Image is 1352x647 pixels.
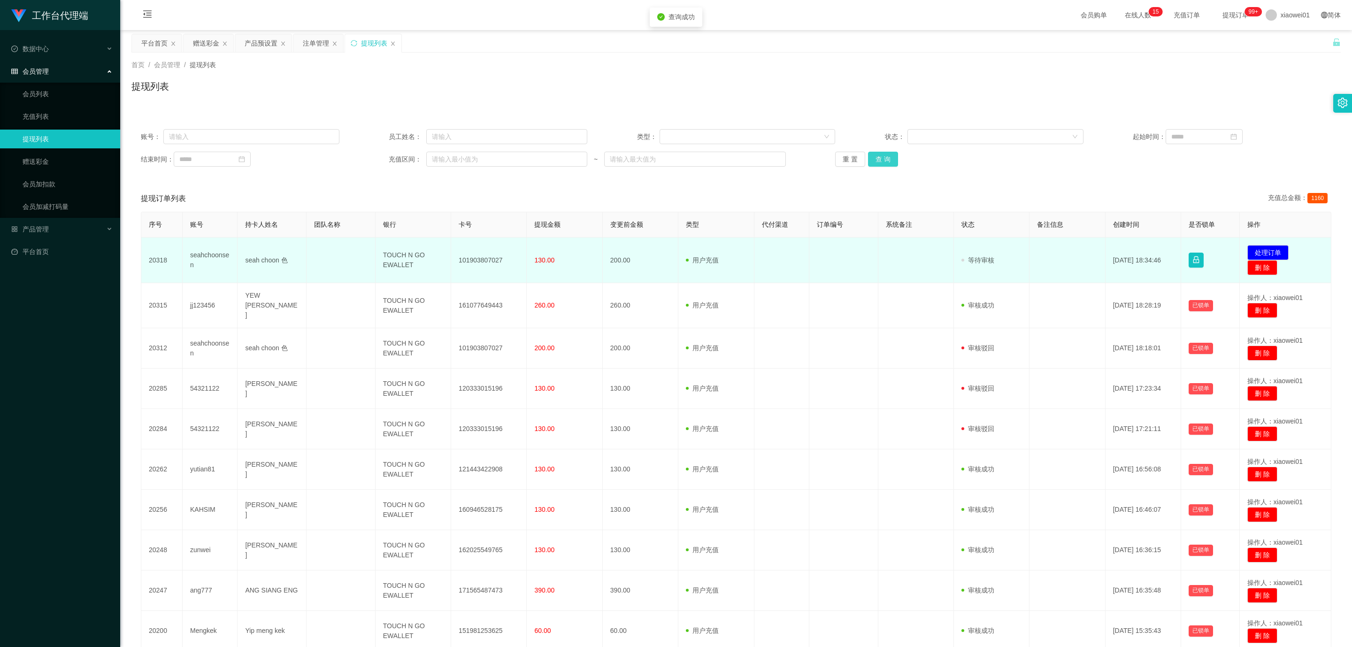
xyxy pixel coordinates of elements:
[376,369,451,409] td: TOUCH N GO EWALLET
[1152,7,1156,16] p: 1
[426,129,587,144] input: 请输入
[1247,377,1303,385] span: 操作人：xiaowei01
[1189,464,1213,475] button: 已锁单
[141,132,163,142] span: 账号：
[1247,417,1303,425] span: 操作人：xiaowei01
[1072,134,1078,140] i: 图标: down
[1268,193,1331,204] div: 充值总金额：
[686,465,719,473] span: 用户充值
[1247,221,1260,228] span: 操作
[280,41,286,46] i: 图标: close
[238,238,307,283] td: seah choon 色
[1321,12,1328,18] i: 图标: global
[131,61,145,69] span: 首页
[451,449,527,490] td: 121443422908
[376,283,451,328] td: TOUCH N GO EWALLET
[1247,303,1277,318] button: 删 除
[451,283,527,328] td: 161077649443
[141,449,183,490] td: 20262
[1307,193,1328,203] span: 1160
[238,283,307,328] td: YEW [PERSON_NAME]
[1106,449,1181,490] td: [DATE] 16:56:08
[686,221,699,228] span: 类型
[603,369,678,409] td: 130.00
[686,425,719,432] span: 用户充值
[885,132,907,142] span: 状态：
[11,45,49,53] span: 数据中心
[1189,585,1213,596] button: 已锁单
[587,154,604,164] span: ~
[961,506,994,513] span: 审核成功
[141,34,168,52] div: 平台首页
[686,586,719,594] span: 用户充值
[1247,337,1303,344] span: 操作人：xiaowei01
[534,344,554,352] span: 200.00
[817,221,843,228] span: 订单编号
[238,369,307,409] td: [PERSON_NAME]
[1189,300,1213,311] button: 已锁单
[534,301,554,309] span: 260.00
[190,221,203,228] span: 账号
[961,344,994,352] span: 审核驳回
[961,627,994,634] span: 审核成功
[1247,294,1303,301] span: 操作人：xiaowei01
[1133,132,1166,142] span: 起始时间：
[1247,467,1277,482] button: 删 除
[11,242,113,261] a: 图标: dashboard平台首页
[886,221,912,228] span: 系统备注
[193,34,219,52] div: 赠送彩金
[1247,386,1277,401] button: 删 除
[686,301,719,309] span: 用户充值
[1247,245,1289,260] button: 处理订单
[1218,12,1253,18] span: 提现订单
[154,61,180,69] span: 会员管理
[376,449,451,490] td: TOUCH N GO EWALLET
[183,409,238,449] td: 54321122
[11,9,26,23] img: logo.9652507e.png
[1106,328,1181,369] td: [DATE] 18:18:01
[603,530,678,570] td: 130.00
[1247,619,1303,627] span: 操作人：xiaowei01
[351,40,357,46] i: 图标: sync
[961,256,994,264] span: 等待审核
[668,13,695,21] span: 查询成功
[376,238,451,283] td: TOUCH N GO EWALLET
[1156,7,1159,16] p: 5
[141,154,174,164] span: 结束时间：
[1113,221,1139,228] span: 创建时间
[451,570,527,611] td: 171565487473
[534,586,554,594] span: 390.00
[141,328,183,369] td: 20312
[131,79,169,93] h1: 提现列表
[1149,7,1162,16] sup: 15
[183,328,238,369] td: seahchoonsen
[657,13,665,21] i: icon: check-circle
[245,34,277,52] div: 产品预设置
[961,385,994,392] span: 审核驳回
[131,0,163,31] i: 图标: menu-fold
[603,570,678,611] td: 390.00
[961,546,994,554] span: 审核成功
[961,221,975,228] span: 状态
[534,256,554,264] span: 130.00
[303,34,329,52] div: 注单管理
[1189,221,1215,228] span: 是否锁单
[376,409,451,449] td: TOUCH N GO EWALLET
[961,586,994,594] span: 审核成功
[390,41,396,46] i: 图标: close
[603,490,678,530] td: 130.00
[451,369,527,409] td: 120333015196
[762,221,788,228] span: 代付渠道
[183,490,238,530] td: KAHSIM
[1106,238,1181,283] td: [DATE] 18:34:46
[868,152,898,167] button: 查 询
[1247,260,1277,275] button: 删 除
[238,156,245,162] i: 图标: calendar
[183,283,238,328] td: jj123456
[534,506,554,513] span: 130.00
[686,256,719,264] span: 用户充值
[238,449,307,490] td: [PERSON_NAME]
[1106,283,1181,328] td: [DATE] 18:28:19
[238,490,307,530] td: [PERSON_NAME]
[183,570,238,611] td: ang777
